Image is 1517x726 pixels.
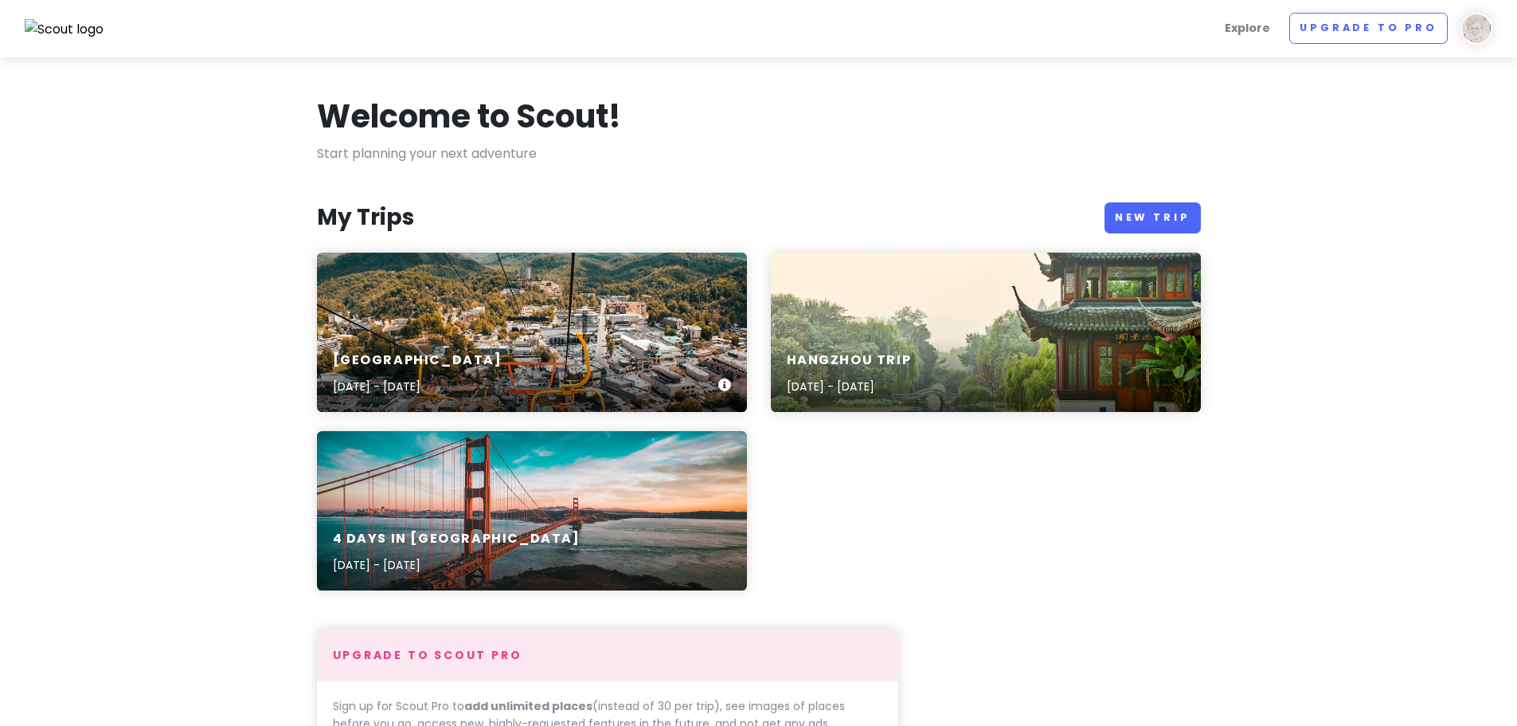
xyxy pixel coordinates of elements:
[333,352,502,369] h6: [GEOGRAPHIC_DATA]
[1289,13,1448,44] a: Upgrade to Pro
[333,378,502,395] p: [DATE] - [DATE]
[317,96,621,137] h1: Welcome to Scout!
[333,531,581,547] h6: 4 Days in [GEOGRAPHIC_DATA]
[1218,13,1277,44] a: Explore
[771,253,1201,412] a: orange and black gazebo sceneryHangzhou Trip[DATE] - [DATE]
[333,648,882,662] h4: Upgrade to Scout Pro
[464,698,592,714] strong: add unlimited places
[317,431,747,591] a: 4 Days in [GEOGRAPHIC_DATA][DATE] - [DATE]
[317,253,747,412] a: people riding cable car over city during daytime[GEOGRAPHIC_DATA][DATE] - [DATE]
[317,143,1201,164] p: Start planning your next adventure
[1105,202,1201,233] a: New Trip
[787,378,912,395] p: [DATE] - [DATE]
[333,556,581,574] p: [DATE] - [DATE]
[317,203,414,232] h3: My Trips
[1460,13,1492,45] img: User profile
[787,352,912,369] h6: Hangzhou Trip
[25,19,104,40] img: Scout logo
